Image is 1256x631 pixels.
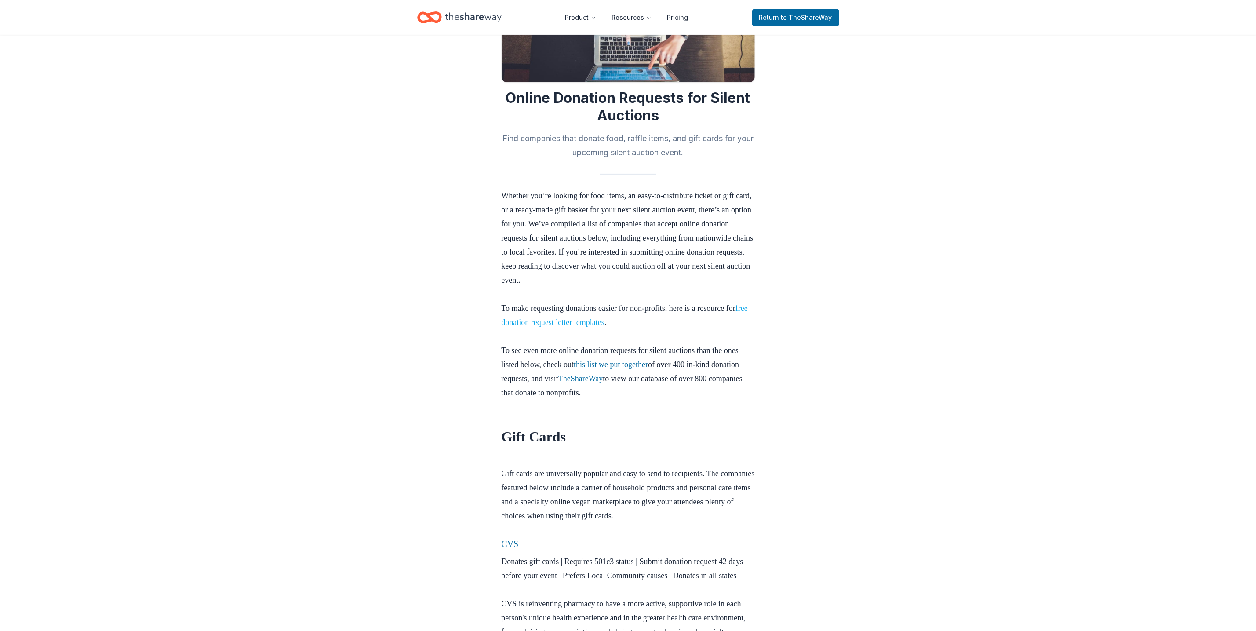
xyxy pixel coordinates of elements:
a: this list we put together [574,360,648,369]
a: Pricing [660,9,695,26]
p: Whether you’re looking for food items, an easy-to-distribute ticket or gift card, or a ready-made... [502,189,755,301]
p: To see even more online donation requests for silent auctions than the ones listed below, check o... [502,343,755,428]
a: CVS [502,539,519,549]
button: Product [558,9,603,26]
span: to TheShareWay [781,14,832,21]
nav: Main [558,7,695,28]
p: Gift cards are universally popular and easy to send to recipients. The companies featured below i... [502,467,755,537]
a: Home [417,7,502,28]
button: Resources [605,9,659,26]
h1: Online Donation Requests for Silent Auctions [502,89,755,124]
span: Return [759,12,832,23]
a: Returnto TheShareWay [752,9,839,26]
p: To make requesting donations easier for non-profits, here is a resource for . [502,301,755,343]
a: TheShareWay [558,374,603,383]
h2: Find companies that donate food, raffle items, and gift cards for your upcoming silent auction ev... [502,131,755,160]
p: Donates gift cards | Requires 501c3 status | Submit donation request 42 days before your event | ... [502,554,755,597]
h1: Gift Cards [502,428,755,463]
